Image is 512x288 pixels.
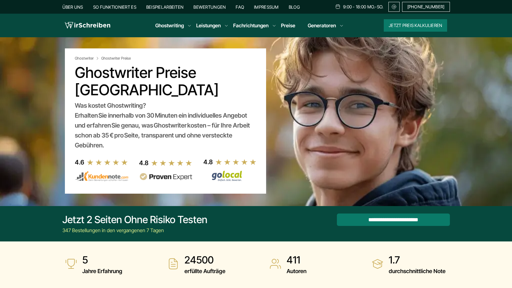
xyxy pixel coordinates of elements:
img: stars [215,159,257,165]
div: Jetzt 2 Seiten ohne Risiko testen [62,214,207,226]
strong: 5 [82,254,122,266]
strong: 1.7 [389,254,446,266]
div: 4.6 [75,157,84,167]
img: Email [391,4,397,9]
span: Autoren [287,266,306,276]
div: 4.8 [203,157,213,167]
span: [PHONE_NUMBER] [407,4,445,9]
a: Blog [289,4,300,10]
h1: Ghostwriter Preise [GEOGRAPHIC_DATA] [75,64,256,99]
a: Fachrichtungen [233,22,269,29]
img: provenexpert reviews [139,173,193,181]
a: Leistungen [196,22,221,29]
img: erfüllte Aufträge [167,258,179,270]
span: Ghostwriter Preise [101,56,131,61]
img: stars [87,159,128,166]
span: erfüllte Aufträge [184,266,225,276]
a: Beispielarbeiten [146,4,184,10]
a: Ghostwriting [155,22,184,29]
img: logo wirschreiben [65,21,110,30]
a: Ghostwriter [75,56,100,61]
a: Über uns [62,4,83,10]
strong: 24500 [184,254,225,266]
span: durchschnittliche Note [389,266,446,276]
img: durchschnittliche Note [371,258,384,270]
a: Bewertungen [193,4,226,10]
a: FAQ [236,4,244,10]
span: Jahre Erfahrung [82,266,122,276]
a: Generatoren [308,22,336,29]
div: 4.8 [139,158,148,168]
img: kundennote [75,171,128,182]
img: Schedule [335,4,341,9]
a: So funktioniert es [93,4,136,10]
a: [PHONE_NUMBER] [402,2,450,12]
strong: 411 [287,254,306,266]
button: Jetzt Preis kalkulieren [384,19,447,32]
img: Wirschreiben Bewertungen [203,170,257,182]
img: stars [151,160,193,166]
a: Preise [281,22,295,29]
span: 9:00 - 18:00 Mo.-So. [343,4,383,9]
div: Was kostet Ghostwriting? Erhalten Sie innerhalb von 30 Minuten ein individuelles Angebot und erfa... [75,101,256,150]
a: Impressum [254,4,279,10]
img: Jahre Erfahrung [65,258,77,270]
img: Autoren [269,258,282,270]
div: 347 Bestellungen in den vergangenen 7 Tagen [62,227,207,234]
